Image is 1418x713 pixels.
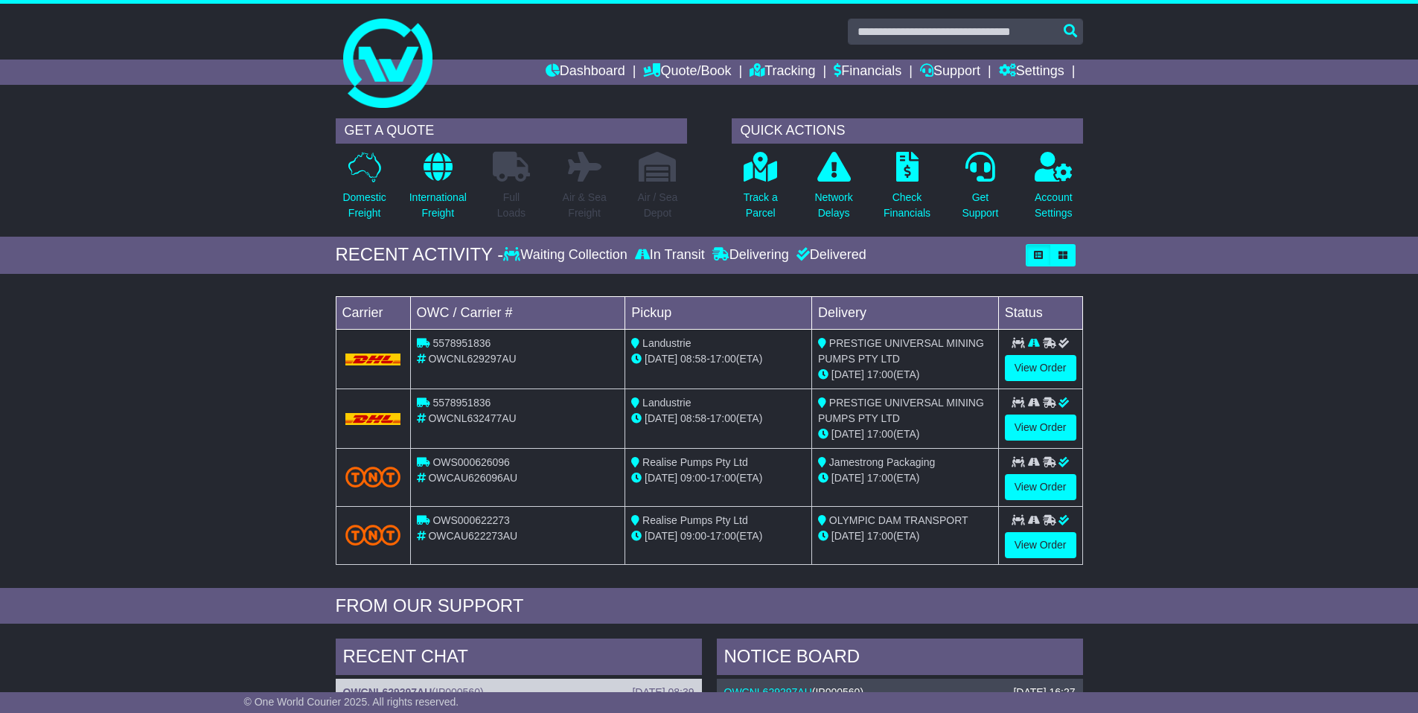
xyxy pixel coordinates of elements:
[563,190,607,221] p: Air & Sea Freight
[546,60,625,85] a: Dashboard
[724,686,1076,699] div: ( )
[409,151,467,229] a: InternationalFreight
[743,151,779,229] a: Track aParcel
[343,686,694,699] div: ( )
[336,244,504,266] div: RECENT ACTIVITY -
[645,353,677,365] span: [DATE]
[336,595,1083,617] div: FROM OUR SUPPORT
[829,456,935,468] span: Jamestrong Packaging
[632,686,694,699] div: [DATE] 08:39
[1005,474,1076,500] a: View Order
[428,353,516,365] span: OWCNL629297AU
[818,337,984,365] span: PRESTIGE UNIVERSAL MINING PUMPS PTY LTD
[867,428,893,440] span: 17:00
[680,353,706,365] span: 08:58
[1035,190,1073,221] p: Account Settings
[834,60,901,85] a: Financials
[642,456,748,468] span: Realise Pumps Pty Ltd
[625,296,812,329] td: Pickup
[342,190,386,221] p: Domestic Freight
[962,190,998,221] p: Get Support
[645,412,677,424] span: [DATE]
[831,368,864,380] span: [DATE]
[345,525,401,545] img: TNT_Domestic.png
[818,528,992,544] div: (ETA)
[724,686,812,698] a: OWCNL629297AU
[642,337,691,349] span: Landustrie
[643,60,731,85] a: Quote/Book
[638,190,678,221] p: Air / Sea Depot
[815,686,860,698] span: IP000560
[493,190,530,221] p: Full Loads
[814,151,853,229] a: NetworkDelays
[336,296,410,329] td: Carrier
[645,530,677,542] span: [DATE]
[345,413,401,425] img: DHL.png
[642,397,691,409] span: Landustrie
[814,190,852,221] p: Network Delays
[432,514,510,526] span: OWS000622273
[631,528,805,544] div: - (ETA)
[645,472,677,484] span: [DATE]
[435,686,480,698] span: IP000560
[818,367,992,383] div: (ETA)
[867,530,893,542] span: 17:00
[432,456,510,468] span: OWS000626096
[1005,355,1076,381] a: View Order
[680,530,706,542] span: 09:00
[1005,415,1076,441] a: View Order
[680,412,706,424] span: 08:58
[432,337,491,349] span: 5578951836
[998,296,1082,329] td: Status
[831,472,864,484] span: [DATE]
[642,514,748,526] span: Realise Pumps Pty Ltd
[631,411,805,426] div: - (ETA)
[428,412,516,424] span: OWCNL632477AU
[244,696,459,708] span: © One World Courier 2025. All rights reserved.
[744,190,778,221] p: Track a Parcel
[818,470,992,486] div: (ETA)
[631,470,805,486] div: - (ETA)
[1034,151,1073,229] a: AccountSettings
[750,60,815,85] a: Tracking
[883,151,931,229] a: CheckFinancials
[631,247,709,263] div: In Transit
[920,60,980,85] a: Support
[336,639,702,679] div: RECENT CHAT
[1005,532,1076,558] a: View Order
[710,530,736,542] span: 17:00
[793,247,866,263] div: Delivered
[831,428,864,440] span: [DATE]
[503,247,630,263] div: Waiting Collection
[818,397,984,424] span: PRESTIGE UNIVERSAL MINING PUMPS PTY LTD
[717,639,1083,679] div: NOTICE BOARD
[343,686,432,698] a: OWCNL629297AU
[999,60,1064,85] a: Settings
[831,530,864,542] span: [DATE]
[709,247,793,263] div: Delivering
[410,296,625,329] td: OWC / Carrier #
[710,412,736,424] span: 17:00
[342,151,386,229] a: DomesticFreight
[867,368,893,380] span: 17:00
[884,190,930,221] p: Check Financials
[432,397,491,409] span: 5578951836
[710,353,736,365] span: 17:00
[1013,686,1075,699] div: [DATE] 16:27
[818,426,992,442] div: (ETA)
[961,151,999,229] a: GetSupport
[631,351,805,367] div: - (ETA)
[829,514,968,526] span: OLYMPIC DAM TRANSPORT
[345,467,401,487] img: TNT_Domestic.png
[409,190,467,221] p: International Freight
[345,354,401,365] img: DHL.png
[336,118,687,144] div: GET A QUOTE
[811,296,998,329] td: Delivery
[710,472,736,484] span: 17:00
[732,118,1083,144] div: QUICK ACTIONS
[428,530,517,542] span: OWCAU622273AU
[680,472,706,484] span: 09:00
[867,472,893,484] span: 17:00
[428,472,517,484] span: OWCAU626096AU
